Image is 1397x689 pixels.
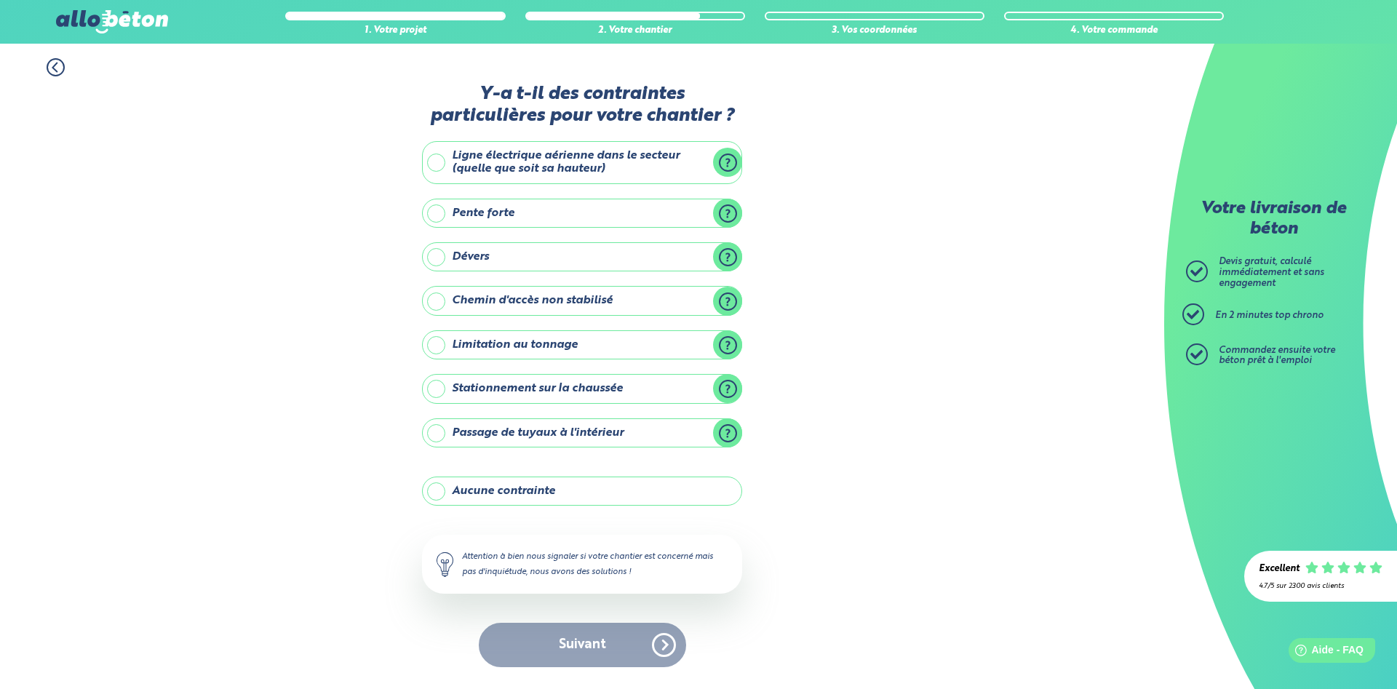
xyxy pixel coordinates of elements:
label: Ligne électrique aérienne dans le secteur (quelle que soit sa hauteur) [422,141,742,184]
label: Chemin d'accès non stabilisé [422,286,742,315]
label: Aucune contrainte [422,477,742,506]
span: Devis gratuit, calculé immédiatement et sans engagement [1219,257,1324,287]
label: Limitation au tonnage [422,330,742,359]
label: Pente forte [422,199,742,228]
div: 4. Votre commande [1004,25,1224,36]
label: Y-a t-il des contraintes particulières pour votre chantier ? [422,84,742,127]
div: 1. Votre projet [285,25,505,36]
iframe: Help widget launcher [1267,632,1381,673]
label: Dévers [422,242,742,271]
div: 4.7/5 sur 2300 avis clients [1259,582,1382,590]
span: Commandez ensuite votre béton prêt à l'emploi [1219,346,1335,366]
span: En 2 minutes top chrono [1215,311,1324,320]
p: Votre livraison de béton [1190,199,1357,239]
div: 2. Votre chantier [525,25,745,36]
img: allobéton [56,10,168,33]
div: Attention à bien nous signaler si votre chantier est concerné mais pas d'inquiétude, nous avons d... [422,535,742,593]
label: Stationnement sur la chaussée [422,374,742,403]
div: Excellent [1259,564,1300,575]
div: 3. Vos coordonnées [765,25,984,36]
label: Passage de tuyaux à l'intérieur [422,418,742,447]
